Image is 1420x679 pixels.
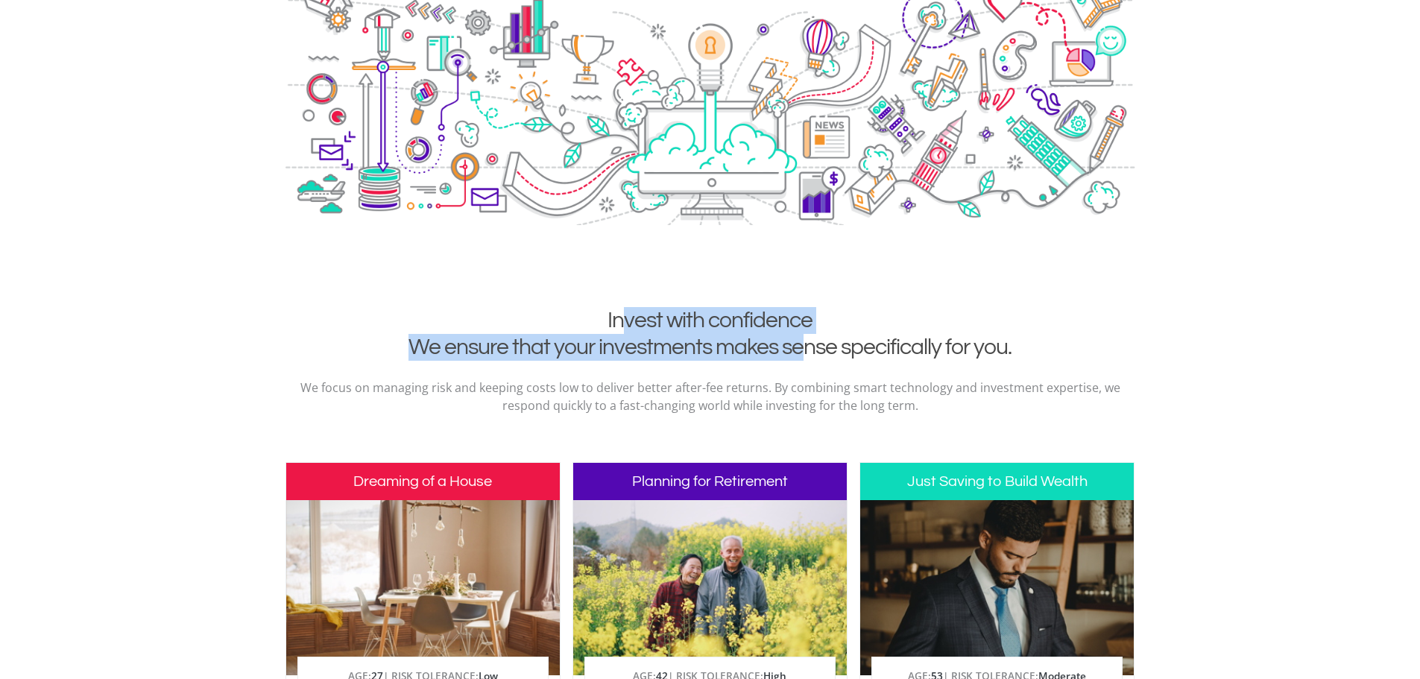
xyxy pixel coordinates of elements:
[573,463,847,500] h3: Planning for Retirement
[860,463,1134,500] h3: Just Saving to Build Wealth
[286,463,560,500] h3: Dreaming of a House
[297,379,1124,414] p: We focus on managing risk and keeping costs low to deliver better after-fee returns. By combining...
[297,307,1124,361] h2: Invest with confidence We ensure that your investments makes sense specifically for you.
